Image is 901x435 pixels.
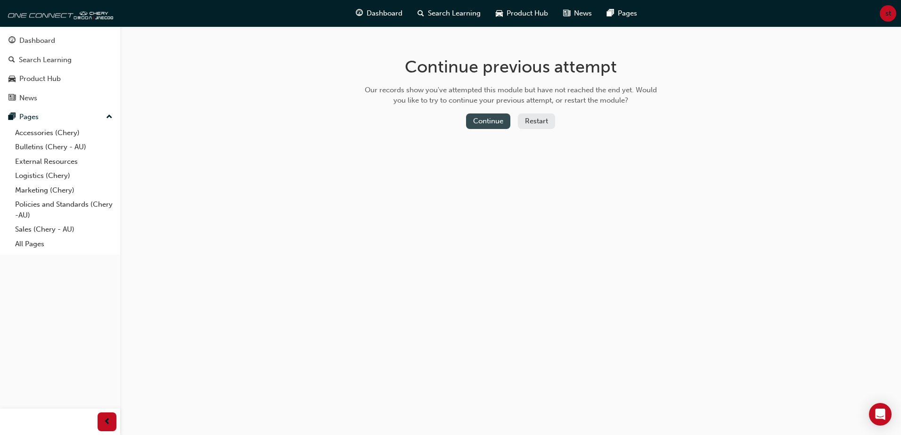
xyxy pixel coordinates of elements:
[361,56,660,77] h1: Continue previous attempt
[8,113,16,121] span: pages-icon
[5,4,113,23] img: oneconnect
[885,8,891,19] span: st
[106,111,113,123] span: up-icon
[19,93,37,104] div: News
[11,222,116,237] a: Sales (Chery - AU)
[518,113,555,129] button: Restart
[4,70,116,88] a: Product Hub
[4,108,116,126] button: Pages
[11,169,116,183] a: Logistics (Chery)
[410,4,488,23] a: search-iconSearch Learning
[19,112,39,122] div: Pages
[428,8,481,19] span: Search Learning
[496,8,503,19] span: car-icon
[563,8,570,19] span: news-icon
[104,416,111,428] span: prev-icon
[418,8,424,19] span: search-icon
[8,56,15,64] span: search-icon
[466,113,510,129] button: Continue
[19,55,72,65] div: Search Learning
[507,8,548,19] span: Product Hub
[348,4,410,23] a: guage-iconDashboard
[11,140,116,154] a: Bulletins (Chery - AU)
[4,51,116,69] a: Search Learning
[4,32,116,49] a: Dashboard
[618,8,637,19] span: Pages
[574,8,592,19] span: News
[599,4,645,23] a: pages-iconPages
[11,237,116,251] a: All Pages
[8,94,16,103] span: news-icon
[19,73,61,84] div: Product Hub
[11,126,116,140] a: Accessories (Chery)
[4,89,116,107] a: News
[11,197,116,222] a: Policies and Standards (Chery -AU)
[556,4,599,23] a: news-iconNews
[361,85,660,106] div: Our records show you've attempted this module but have not reached the end yet. Would you like to...
[11,183,116,198] a: Marketing (Chery)
[19,35,55,46] div: Dashboard
[11,154,116,169] a: External Resources
[880,5,896,22] button: st
[607,8,614,19] span: pages-icon
[367,8,402,19] span: Dashboard
[869,403,892,426] div: Open Intercom Messenger
[488,4,556,23] a: car-iconProduct Hub
[4,30,116,108] button: DashboardSearch LearningProduct HubNews
[8,75,16,83] span: car-icon
[8,37,16,45] span: guage-icon
[356,8,363,19] span: guage-icon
